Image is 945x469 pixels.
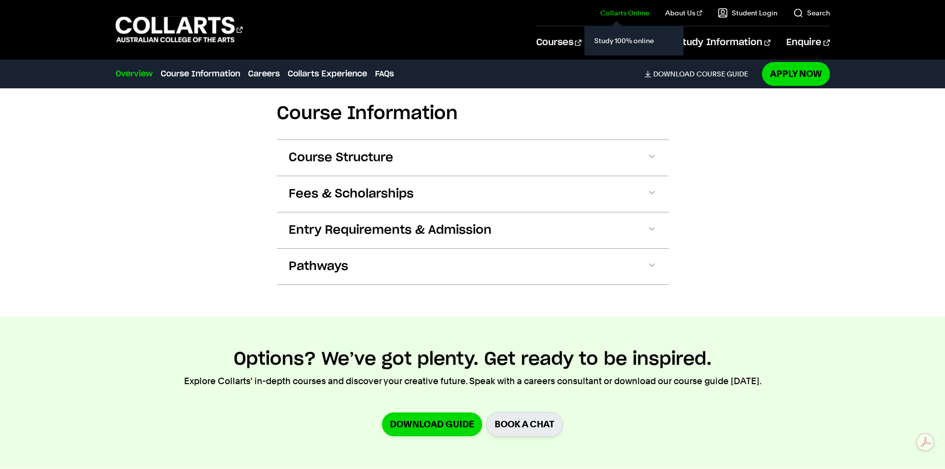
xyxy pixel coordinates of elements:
button: Pathways [277,249,669,284]
a: Student Login [718,8,777,18]
span: Pathways [289,259,348,274]
button: Course Structure [277,140,669,176]
span: Entry Requirements & Admission [289,222,492,238]
a: Courses [536,26,581,59]
a: Enquire [786,26,829,59]
a: Apply Now [762,62,830,85]
a: Overview [116,68,153,80]
h2: Options? We’ve got plenty. Get ready to be inspired. [234,348,712,370]
span: Fees & Scholarships [289,186,414,202]
a: About Us [665,8,702,18]
a: Collarts Online [600,8,649,18]
span: Course Structure [289,150,393,166]
a: Download Guide [382,412,482,436]
a: Search [793,8,830,18]
a: Careers [248,68,280,80]
a: Course Information [161,68,240,80]
h2: Course Information [277,103,669,125]
a: Study 100% online [592,34,676,48]
span: Download [653,69,694,78]
button: Fees & Scholarships [277,176,669,212]
a: Collarts Experience [288,68,367,80]
a: Study Information [677,26,770,59]
a: BOOK A CHAT [486,412,563,436]
button: Entry Requirements & Admission [277,212,669,248]
a: FAQs [375,68,394,80]
a: DownloadCourse Guide [644,69,756,78]
div: Go to homepage [116,15,243,44]
p: Explore Collarts' in-depth courses and discover your creative future. Speak with a careers consul... [184,374,761,388]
